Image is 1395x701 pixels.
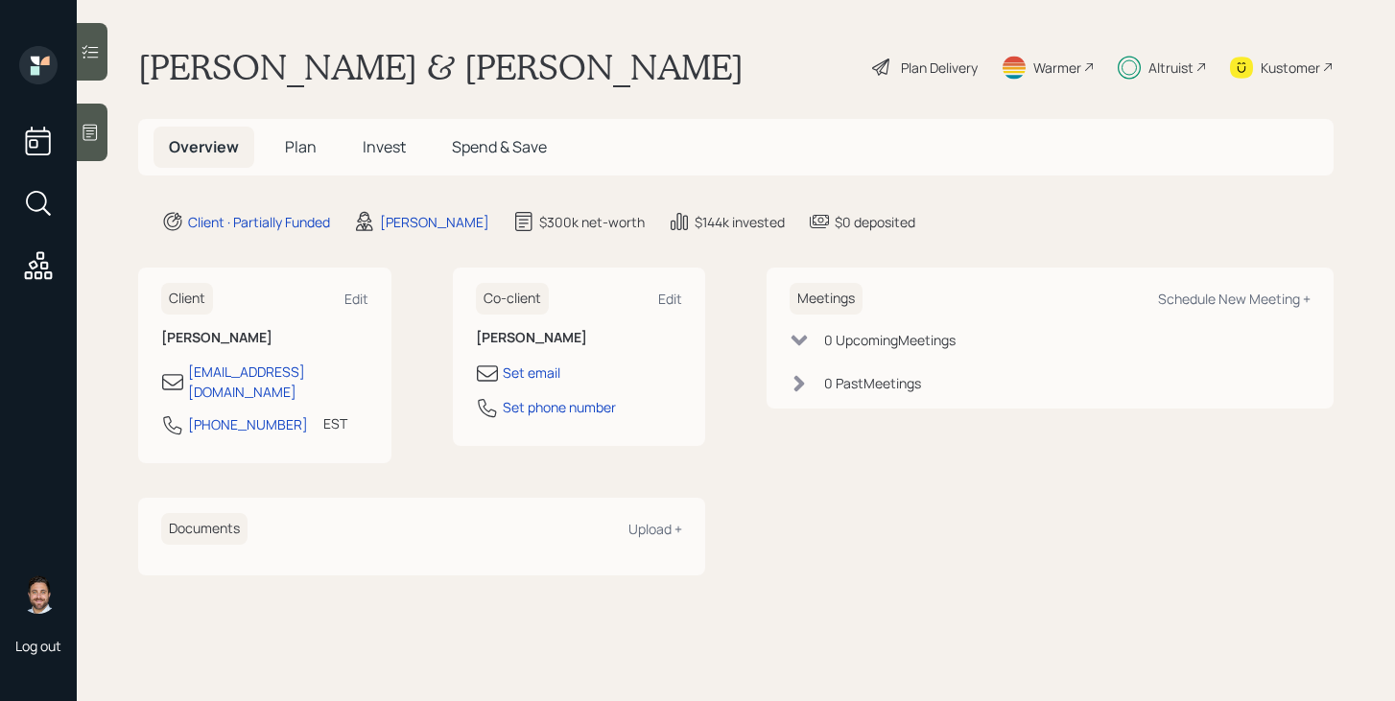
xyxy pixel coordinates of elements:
span: Overview [169,136,239,157]
div: Edit [658,290,682,308]
h6: Documents [161,513,248,545]
div: Set phone number [503,397,616,417]
div: Warmer [1033,58,1081,78]
div: Plan Delivery [901,58,978,78]
div: Schedule New Meeting + [1158,290,1311,308]
div: 0 Past Meeting s [824,373,921,393]
h1: [PERSON_NAME] & [PERSON_NAME] [138,46,744,88]
div: Edit [344,290,368,308]
span: Spend & Save [452,136,547,157]
div: [EMAIL_ADDRESS][DOMAIN_NAME] [188,362,368,402]
img: michael-russo-headshot.png [19,575,58,614]
div: Log out [15,637,61,655]
span: Plan [285,136,317,157]
h6: Co-client [476,283,549,315]
h6: [PERSON_NAME] [161,330,368,346]
div: [PHONE_NUMBER] [188,414,308,434]
div: Set email [503,362,560,383]
h6: Meetings [790,283,863,315]
div: 0 Upcoming Meeting s [824,330,956,350]
h6: [PERSON_NAME] [476,330,683,346]
div: Client · Partially Funded [188,212,330,232]
div: EST [323,413,347,433]
div: $0 deposited [835,212,915,232]
div: $300k net-worth [539,212,645,232]
div: [PERSON_NAME] [380,212,489,232]
div: Upload + [628,520,682,538]
div: $144k invested [695,212,785,232]
div: Kustomer [1261,58,1320,78]
h6: Client [161,283,213,315]
span: Invest [363,136,406,157]
div: Altruist [1148,58,1194,78]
